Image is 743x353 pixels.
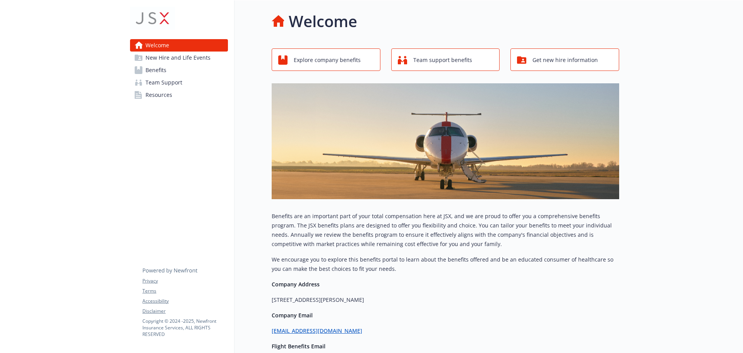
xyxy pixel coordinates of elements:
[142,277,228,284] a: Privacy
[272,295,619,305] p: [STREET_ADDRESS][PERSON_NAME]
[294,53,361,67] span: Explore company benefits
[289,10,357,33] h1: Welcome
[130,89,228,101] a: Resources
[272,343,325,350] strong: Flight Benefits Email
[142,288,228,294] a: Terms
[146,64,166,76] span: Benefits
[130,52,228,64] a: New Hire and Life Events
[272,212,619,249] p: Benefits are an important part of your total compensation here at JSX, and we are proud to offer ...
[142,318,228,338] p: Copyright © 2024 - 2025 , Newfront Insurance Services, ALL RIGHTS RESERVED
[272,255,619,274] p: We encourage you to explore this benefits portal to learn about the benefits offered and be an ed...
[142,298,228,305] a: Accessibility
[413,53,472,67] span: Team support benefits
[272,327,362,334] a: [EMAIL_ADDRESS][DOMAIN_NAME]
[146,52,211,64] span: New Hire and Life Events
[130,76,228,89] a: Team Support
[146,89,172,101] span: Resources
[272,48,380,71] button: Explore company benefits
[532,53,598,67] span: Get new hire information
[142,308,228,315] a: Disclaimer
[146,39,169,52] span: Welcome
[510,48,619,71] button: Get new hire information
[272,312,313,319] strong: Company Email
[130,39,228,52] a: Welcome
[272,83,619,199] img: overview page banner
[272,281,320,288] strong: Company Address
[130,64,228,76] a: Benefits
[391,48,500,71] button: Team support benefits
[146,76,182,89] span: Team Support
